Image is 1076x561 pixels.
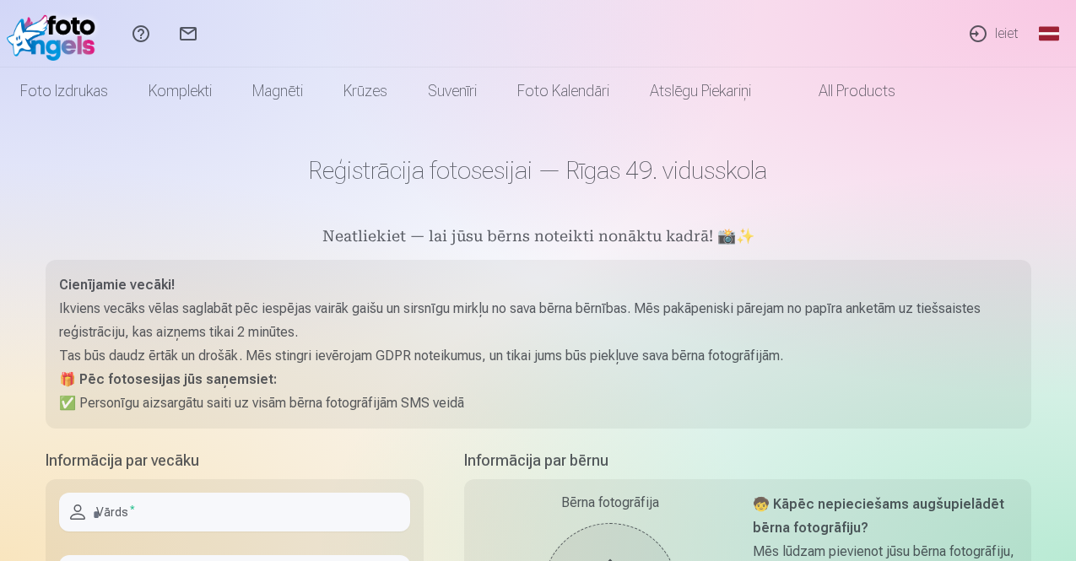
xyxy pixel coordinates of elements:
[323,67,408,115] a: Krūzes
[59,297,1018,344] p: Ikviens vecāks vēlas saglabāt pēc iespējas vairāk gaišu un sirsnīgu mirkļu no sava bērna bērnības...
[630,67,771,115] a: Atslēgu piekariņi
[46,155,1031,186] h1: Reģistrācija fotosesijai — Rīgas 49. vidusskola
[46,449,424,472] h5: Informācija par vecāku
[753,496,1004,536] strong: 🧒 Kāpēc nepieciešams augšupielādēt bērna fotogrāfiju?
[46,226,1031,250] h5: Neatliekiet — lai jūsu bērns noteikti nonāktu kadrā! 📸✨
[464,449,1031,472] h5: Informācija par bērnu
[59,391,1018,415] p: ✅ Personīgu aizsargātu saiti uz visām bērna fotogrāfijām SMS veidā
[408,67,497,115] a: Suvenīri
[232,67,323,115] a: Magnēti
[7,7,104,61] img: /fa1
[478,493,743,513] div: Bērna fotogrāfija
[128,67,232,115] a: Komplekti
[59,371,277,387] strong: 🎁 Pēc fotosesijas jūs saņemsiet:
[771,67,916,115] a: All products
[59,344,1018,368] p: Tas būs daudz ērtāk un drošāk. Mēs stingri ievērojam GDPR noteikumus, un tikai jums būs piekļuve ...
[497,67,630,115] a: Foto kalendāri
[59,277,175,293] strong: Cienījamie vecāki!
